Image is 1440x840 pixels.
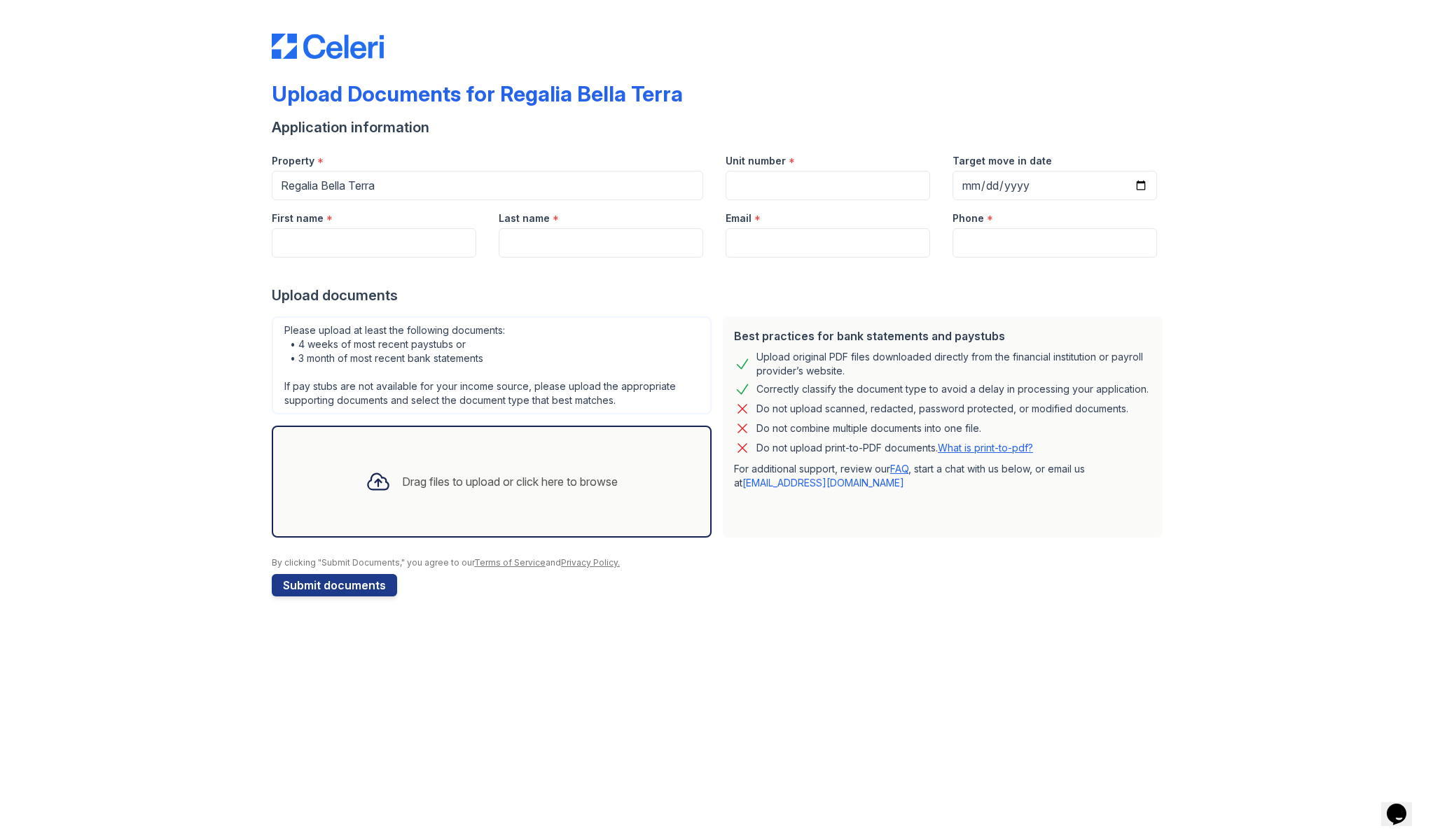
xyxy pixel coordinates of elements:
p: For additional support, review our , start a chat with us below, or email us at [734,462,1151,490]
div: Do not combine multiple documents into one file. [756,420,981,437]
img: CE_Logo_Blue-a8612792a0a2168367f1c8372b55b34899dd931a85d93a1a3d3e32e68fde9ad4.png [272,34,384,59]
label: Target move in date [953,154,1052,168]
button: Submit documents [272,574,397,596]
div: Upload documents [272,286,1168,305]
div: Do not upload scanned, redacted, password protected, or modified documents. [756,400,1128,417]
div: Drag files to upload or click here to browse [402,473,618,490]
div: Upload original PDF files downloaded directly from the financial institution or payroll provider’... [756,350,1151,378]
div: Application information [272,118,1168,137]
label: Property [272,154,314,168]
div: Upload Documents for Regalia Bella Terra [272,81,683,106]
p: Do not upload print-to-PDF documents. [756,441,1033,455]
label: First name [272,211,324,225]
a: Terms of Service [474,557,546,568]
div: Best practices for bank statements and paystubs [734,328,1151,344]
label: Phone [953,211,984,225]
div: Correctly classify the document type to avoid a delay in processing your application. [756,381,1149,398]
label: Last name [499,211,550,225]
iframe: chat widget [1381,784,1426,826]
div: By clicking "Submit Documents," you agree to our and [272,557,1168,568]
label: Email [726,211,752,225]
a: What is print-to-pdf? [938,442,1033,454]
a: Privacy Policy. [561,557,620,568]
label: Unit number [726,154,786,168]
div: Please upload at least the following documents: • 4 weeks of most recent paystubs or • 3 month of... [272,316,712,414]
a: FAQ [890,463,908,475]
a: [EMAIL_ADDRESS][DOMAIN_NAME] [742,477,904,489]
